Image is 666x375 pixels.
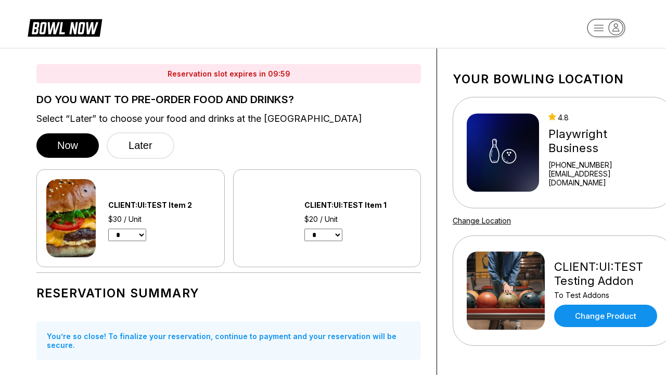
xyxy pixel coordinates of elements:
a: [EMAIL_ADDRESS][DOMAIN_NAME] [548,169,660,187]
img: CLIENT:UI:TEST Item 1 [243,179,292,257]
label: Select “Later” to choose your food and drinks at the [GEOGRAPHIC_DATA] [36,113,421,124]
img: CLIENT:UI:TEST Testing Addon [467,252,545,330]
a: Change Product [554,305,657,327]
div: 4.8 [548,113,660,122]
div: Playwright Business [548,127,660,155]
img: Playwright Business [467,114,539,192]
div: You’re so close! To finalize your reservation, continue to payment and your reservation will be s... [36,321,421,360]
div: [PHONE_NUMBER] [548,160,660,169]
h1: Reservation Summary [36,286,421,301]
button: Now [36,133,99,158]
a: Change Location [453,216,511,225]
div: To Test Addons [554,291,660,299]
div: $30 / Unit [108,215,215,223]
div: Reservation slot expires in 09:59 [36,64,421,83]
div: CLIENT:UI:TEST Item 1 [304,201,411,209]
label: DO YOU WANT TO PRE-ORDER FOOD AND DRINKS? [36,94,421,105]
div: CLIENT:UI:TEST Item 2 [108,201,215,209]
div: $20 / Unit [304,215,411,223]
div: CLIENT:UI:TEST Testing Addon [554,260,660,288]
button: Later [107,132,174,159]
img: CLIENT:UI:TEST Item 2 [46,179,96,257]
